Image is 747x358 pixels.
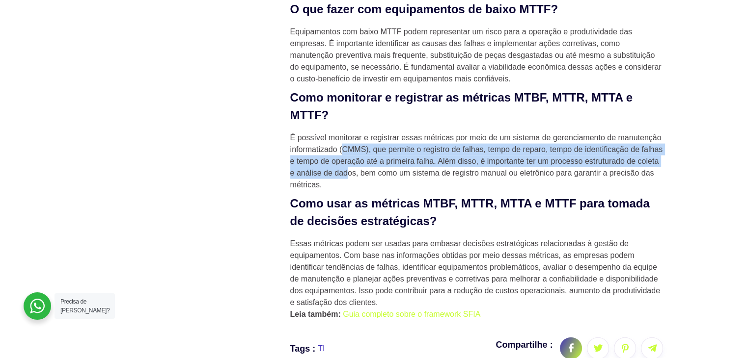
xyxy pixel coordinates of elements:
[571,233,747,358] iframe: Chat Widget
[290,26,664,85] div: Equipamentos com baixo MTTF podem representar um risco para a operação e produtividade das empres...
[290,132,664,191] div: É possível monitorar e registrar essas métricas por meio de um sistema de gerenciamento de manute...
[290,238,664,308] div: Essas métricas podem ser usadas para embasar decisões estratégicas relacionadas à gestão de equip...
[60,298,110,314] span: Precisa de [PERSON_NAME]?
[290,89,664,124] h3: Como monitorar e registrar as métricas MTBF, MTTR, MTTA e MTTF?
[290,0,664,18] h3: O que fazer com equipamentos de baixo MTTF?
[496,338,553,352] p: Compartilhe :
[290,310,341,318] strong: Leia também:
[571,233,747,358] div: Widget de chat
[290,195,664,230] h3: Como usar as métricas MTBF, MTTR, MTTA e MTTF para tomada de decisões estratégicas?
[318,343,325,355] span: TI
[343,310,480,318] a: Guia completo sobre o framework SFIA
[290,342,316,356] div: Tags :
